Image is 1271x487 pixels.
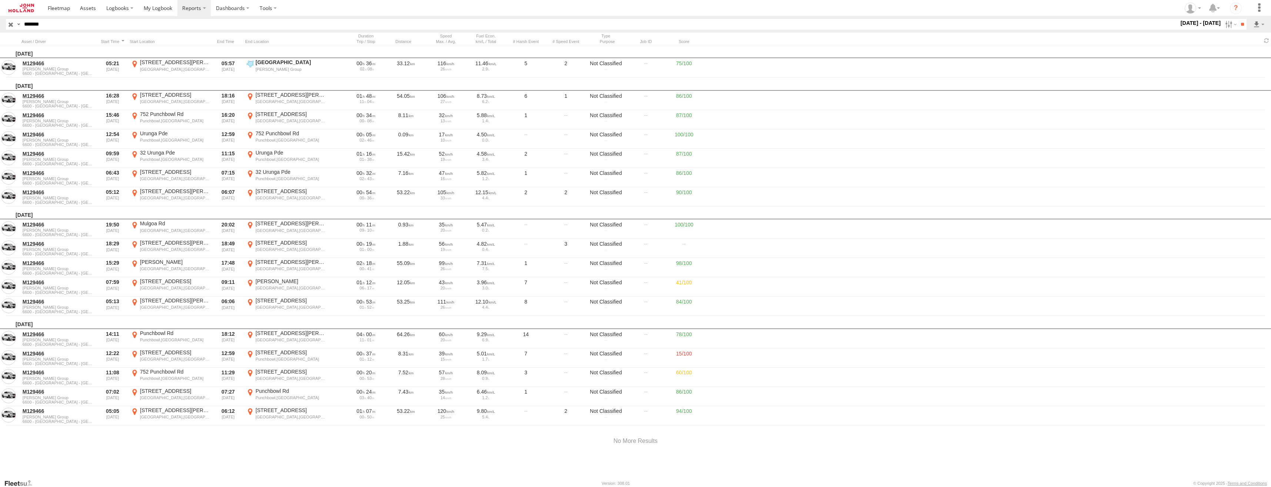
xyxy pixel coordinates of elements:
[428,131,463,138] div: 17
[4,480,38,487] a: Visit our Website
[21,39,96,44] div: Click to Sort
[23,189,94,196] a: M129466
[256,67,326,72] div: [PERSON_NAME] Group
[23,71,94,76] span: Filter Results to this Group
[140,239,210,246] div: [STREET_ADDRESS][PERSON_NAME]
[23,266,94,271] span: [PERSON_NAME] Group
[468,67,503,71] div: 2.9
[245,92,327,109] label: Click to View Event Location
[357,241,365,247] span: 00
[428,247,463,252] div: 19
[667,39,701,44] div: Score
[348,170,383,176] div: [1922s] 25/09/2025 06:43 - 25/09/2025 07:15
[667,92,701,109] div: 86/100
[468,150,503,157] div: 4.58
[588,60,623,67] div: Not Classified
[468,189,503,196] div: 12.15
[367,138,374,142] span: 46
[387,111,424,129] div: 8.11
[214,92,242,109] div: 18:16 [DATE]
[1,60,16,75] a: View Asset in Asset Management
[2,2,41,14] a: Return to Dashboard
[256,228,326,233] div: [GEOGRAPHIC_DATA],[GEOGRAPHIC_DATA]
[130,169,211,186] label: Click to View Event Location
[387,39,424,44] div: Click to Sort
[140,247,210,252] div: [GEOGRAPHIC_DATA],[GEOGRAPHIC_DATA]
[588,221,623,228] div: Not Classified
[256,111,326,117] div: [STREET_ADDRESS]
[130,388,211,405] label: Click to View Event Location
[23,350,94,357] a: M129466
[256,195,326,201] div: [GEOGRAPHIC_DATA],[GEOGRAPHIC_DATA]
[99,130,127,148] div: 12:54 [DATE]
[23,123,94,127] span: Filter Results to this Group
[366,260,376,266] span: 18
[366,170,376,176] span: 32
[245,59,327,77] label: Click to View Event Location
[357,260,365,266] span: 02
[1222,19,1238,30] label: Search Filter Options
[245,278,327,296] label: Click to View Event Location
[1228,481,1267,486] a: Terms and Conditions
[256,259,326,265] div: [STREET_ADDRESS][PERSON_NAME]
[130,111,211,129] label: Click to View Event Location
[245,407,327,425] label: Click to View Event Location
[23,200,94,205] span: Filter Results to this Group
[367,196,374,200] span: 36
[428,266,463,271] div: 26
[468,60,503,67] div: 11.46
[428,228,463,232] div: 20
[256,220,326,227] div: [STREET_ADDRESS][PERSON_NAME]
[627,39,664,44] div: Job ID
[367,119,374,123] span: 08
[140,118,210,123] div: Punchbowl,[GEOGRAPHIC_DATA]
[16,19,21,30] label: Search Query
[99,149,127,167] div: 09:59 [DATE]
[428,60,463,67] div: 116
[667,169,701,186] div: 86/100
[130,59,211,77] label: Click to View Event Location
[547,92,584,109] div: 1
[23,60,94,67] a: M129466
[468,247,503,252] div: 0.4
[256,130,326,137] div: 752 Punchbowl Rd
[1,388,16,403] a: View Asset in Asset Management
[360,196,366,200] span: 00
[357,60,365,66] span: 00
[23,388,94,395] a: M129466
[367,176,374,181] span: 43
[1,408,16,423] a: View Asset in Asset Management
[348,241,383,247] div: [1198s] 24/09/2025 18:29 - 24/09/2025 18:49
[360,138,366,142] span: 02
[357,93,365,99] span: 01
[130,188,211,206] label: Click to View Event Location
[23,181,94,185] span: Filter Results to this Group
[23,104,94,108] span: Filter Results to this Group
[357,132,365,138] span: 00
[360,228,366,232] span: 09
[468,266,503,271] div: 7.5
[23,279,94,286] a: M129466
[23,228,94,232] span: [PERSON_NAME] Group
[245,220,327,238] label: Click to View Event Location
[23,119,94,123] span: [PERSON_NAME] Group
[357,112,365,118] span: 00
[1,241,16,255] a: View Asset in Asset Management
[245,388,327,405] label: Click to View Event Location
[99,220,127,238] div: 19:50 [DATE]
[23,271,94,275] span: Filter Results to this Group
[348,93,383,99] div: [6489s] 25/09/2025 16:28 - 25/09/2025 18:16
[667,59,701,77] div: 75/100
[360,157,366,162] span: 01
[547,188,584,206] div: 2
[1262,37,1271,44] span: Refresh
[23,112,94,119] a: M129466
[140,149,210,156] div: 32 Urunga Pde
[245,111,327,129] label: Click to View Event Location
[140,278,210,285] div: [STREET_ADDRESS]
[1182,3,1204,14] div: Adam Dippie
[140,157,210,162] div: Punchbowl,[GEOGRAPHIC_DATA]
[468,241,503,247] div: 4.82
[140,266,210,271] div: [GEOGRAPHIC_DATA],[GEOGRAPHIC_DATA]
[667,149,701,167] div: 87/100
